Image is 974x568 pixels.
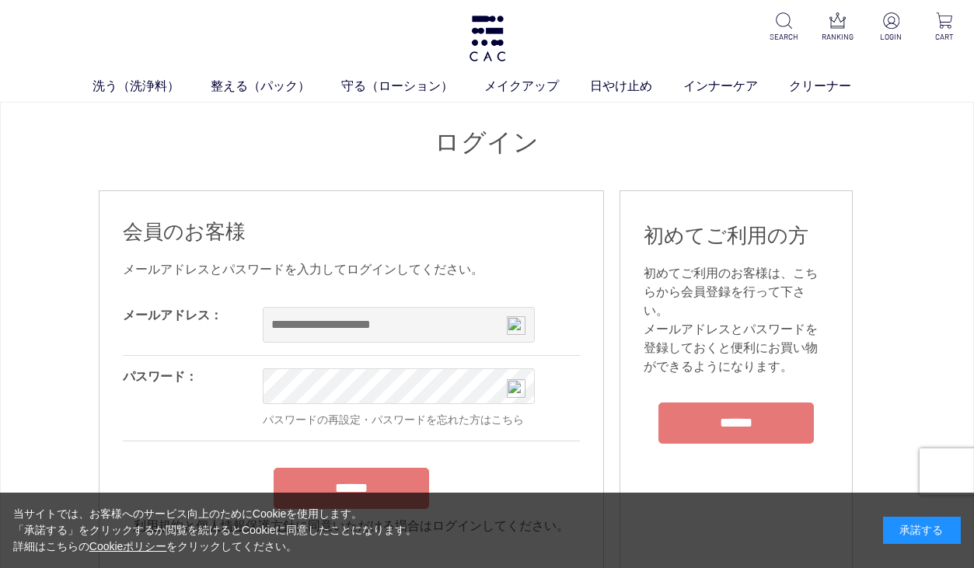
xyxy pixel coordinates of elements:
[507,316,525,335] img: npw-badge-icon-locked.svg
[766,12,801,43] a: SEARCH
[263,413,524,426] a: パスワードの再設定・パスワードを忘れた方はこちら
[123,220,246,243] span: 会員のお客様
[927,31,962,43] p: CART
[927,12,962,43] a: CART
[507,379,525,398] img: npw-badge-icon-locked.svg
[467,16,508,61] img: logo
[644,224,808,247] span: 初めてご利用の方
[820,12,854,43] a: RANKING
[644,264,829,376] div: 初めてご利用のお客様は、こちらから会員登録を行って下さい。 メールアドレスとパスワードを登録しておくと便利にお買い物ができるようになります。
[123,308,222,322] label: メールアドレス：
[99,126,876,159] h1: ログイン
[789,77,882,96] a: クリーナー
[123,260,580,279] div: メールアドレスとパスワードを入力してログインしてください。
[766,31,801,43] p: SEARCH
[211,77,341,96] a: 整える（パック）
[590,77,683,96] a: 日やけ止め
[341,77,484,96] a: 守る（ローション）
[484,77,590,96] a: メイクアップ
[883,517,961,544] div: 承諾する
[820,31,854,43] p: RANKING
[123,370,197,383] label: パスワード：
[13,506,417,555] div: 当サイトでは、お客様へのサービス向上のためにCookieを使用します。 「承諾する」をクリックするか閲覧を続けるとCookieに同意したことになります。 詳細はこちらの をクリックしてください。
[93,77,211,96] a: 洗う（洗浄料）
[683,77,789,96] a: インナーケア
[874,12,908,43] a: LOGIN
[874,31,908,43] p: LOGIN
[89,540,167,552] a: Cookieポリシー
